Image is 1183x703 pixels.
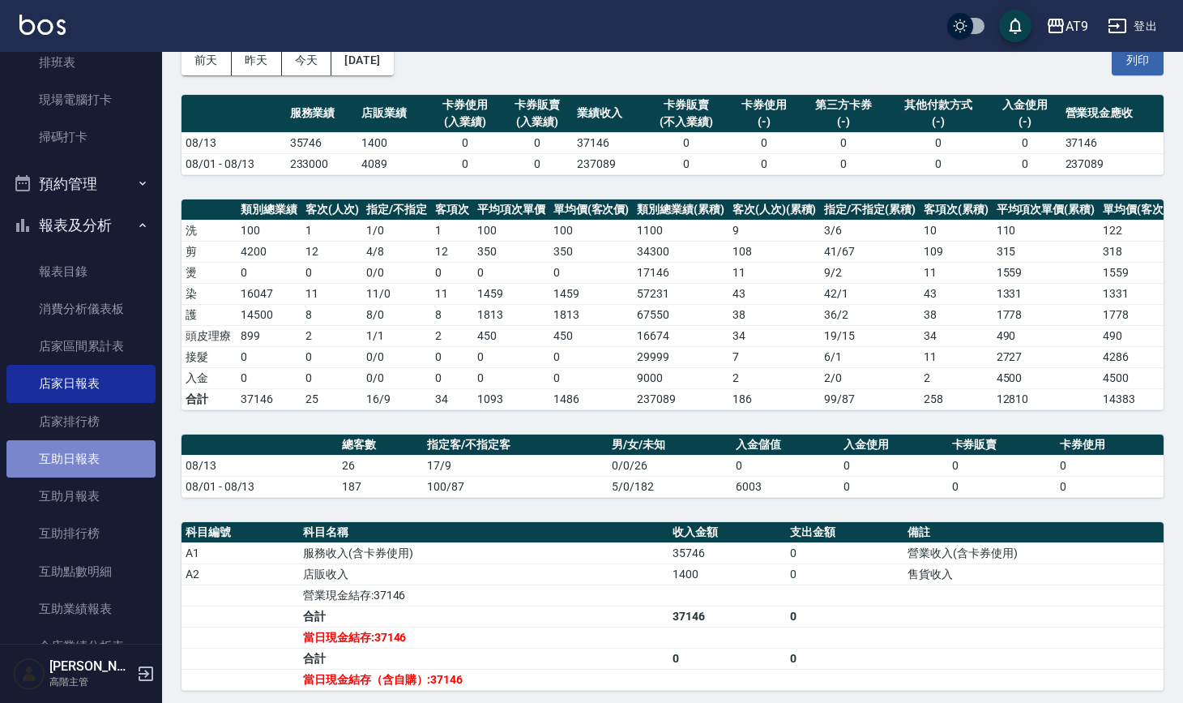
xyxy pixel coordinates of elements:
td: 237089 [1061,153,1164,174]
td: 258 [920,388,993,409]
td: 110 [993,220,1100,241]
td: 0 [839,476,947,497]
td: 0 [839,455,947,476]
th: 客次(人次)(累積) [728,199,821,221]
th: 收入金額 [668,522,786,543]
td: 490 [993,325,1100,346]
td: 08/01 - 08/13 [182,476,338,497]
td: 1400 [668,564,786,585]
th: 科目編號 [182,522,299,543]
td: 12 [301,241,363,262]
td: 0 [800,132,887,153]
div: 卡券販賣 [506,96,570,114]
td: 0/0/26 [608,455,732,476]
td: 0 [786,648,903,669]
td: 11 [301,283,363,304]
th: 入金使用 [839,435,947,456]
button: 報表及分析 [6,204,156,246]
td: 0 [237,346,301,367]
th: 客次(人次) [301,199,363,221]
td: 67550 [633,304,728,325]
table: a dense table [182,95,1164,175]
td: 0 [473,367,549,388]
div: 卡券使用 [433,96,498,114]
button: 前天 [182,45,232,75]
img: Logo [19,15,66,35]
th: 入金儲值 [732,435,839,456]
td: 100 [549,220,634,241]
td: 0 [886,132,989,153]
div: (-) [993,114,1057,131]
td: 12810 [993,388,1100,409]
td: 0 / 0 [362,367,431,388]
td: 1100 [633,220,728,241]
td: 4089 [357,153,429,174]
div: AT9 [1066,16,1088,36]
td: 43 [728,283,821,304]
td: 100/87 [423,476,608,497]
button: 預約管理 [6,163,156,205]
td: 1093 [473,388,549,409]
td: 0 [301,346,363,367]
td: 34 [728,325,821,346]
td: 1778 [993,304,1100,325]
td: 0 [1056,476,1164,497]
a: 報表目錄 [6,253,156,290]
th: 類別總業績 [237,199,301,221]
td: 11 [920,262,993,283]
td: 11 [728,262,821,283]
td: 1 [431,220,473,241]
a: 互助點數明細 [6,553,156,590]
td: 0 [502,132,574,153]
td: 37146 [1061,132,1164,153]
td: 37146 [668,606,786,627]
td: 4 / 8 [362,241,431,262]
td: 99/87 [820,388,920,409]
td: 1813 [473,304,549,325]
th: 店販業績 [357,95,429,133]
td: 16047 [237,283,301,304]
td: 1559 [993,262,1100,283]
a: 現場電腦打卡 [6,81,156,118]
td: 35746 [286,132,358,153]
td: 0 [800,153,887,174]
button: AT9 [1040,10,1095,43]
img: Person [13,658,45,690]
td: A1 [182,542,299,564]
td: 1400 [357,132,429,153]
td: 08/01 - 08/13 [182,153,286,174]
td: 0 [989,153,1061,174]
td: 洗 [182,220,237,241]
td: 11 [920,346,993,367]
td: 08/13 [182,455,338,476]
button: save [999,10,1031,42]
a: 互助排行榜 [6,515,156,552]
td: 4500 [993,367,1100,388]
td: A2 [182,564,299,585]
td: 7 [728,346,821,367]
td: 9 [728,220,821,241]
button: 今天 [282,45,332,75]
th: 總客數 [338,435,423,456]
td: 2 [920,367,993,388]
td: 0 [948,455,1056,476]
td: 12 [431,241,473,262]
a: 店家日報表 [6,365,156,402]
div: (-) [804,114,883,131]
td: 0 [473,346,549,367]
td: 350 [549,241,634,262]
td: 10 [920,220,993,241]
td: 42 / 1 [820,283,920,304]
td: 0 [431,367,473,388]
div: 其他付款方式 [890,96,984,114]
td: 接髮 [182,346,237,367]
td: 0 [728,153,800,174]
div: 卡券使用 [732,96,796,114]
div: 卡券販賣 [649,96,724,114]
a: 店家排行榜 [6,403,156,440]
td: 0 [549,346,634,367]
th: 客項次(累積) [920,199,993,221]
button: 列印 [1112,45,1164,75]
td: 0 [948,476,1056,497]
th: 平均項次單價 [473,199,549,221]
